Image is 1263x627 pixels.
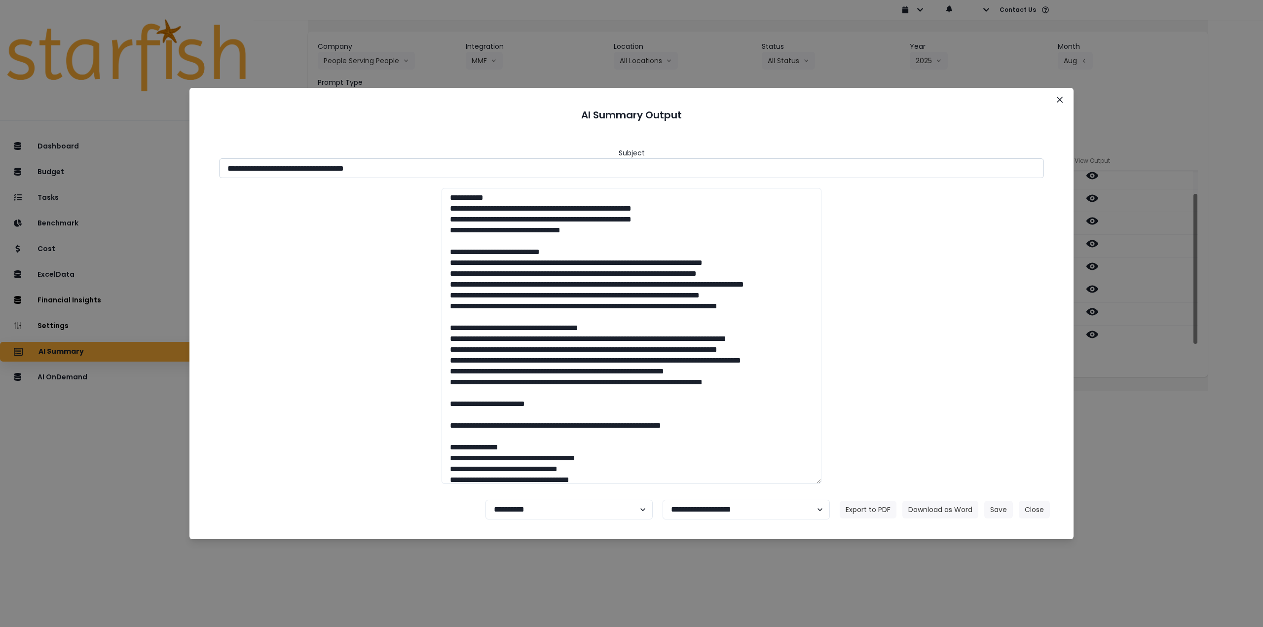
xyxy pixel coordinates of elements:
[840,501,896,518] button: Export to PDF
[619,148,645,158] header: Subject
[1019,501,1050,518] button: Close
[984,501,1013,518] button: Save
[902,501,978,518] button: Download as Word
[201,100,1062,130] header: AI Summary Output
[1052,92,1068,108] button: Close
